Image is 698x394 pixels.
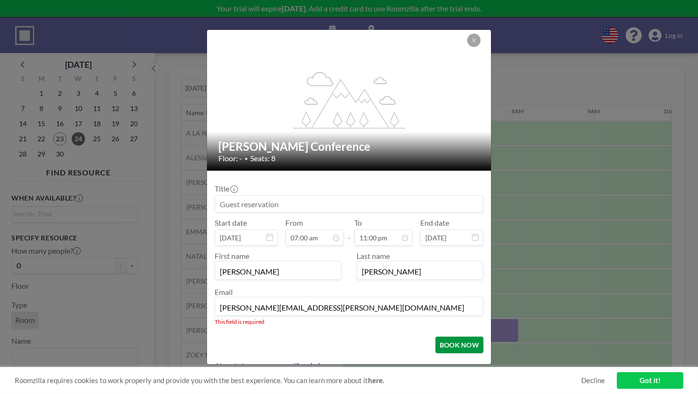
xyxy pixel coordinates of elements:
[215,361,297,370] span: Already have an account?
[348,221,350,242] span: -
[215,318,483,325] div: This field is required
[215,184,237,193] label: Title
[617,372,683,389] a: Got it!
[293,71,406,128] g: flex-grow: 1.2;
[245,155,248,162] span: •
[215,299,483,315] input: Email
[297,361,333,370] a: Log in here
[357,251,390,260] label: Last name
[354,218,362,228] label: To
[285,218,303,228] label: From
[581,376,605,385] a: Decline
[15,376,581,385] span: Roomzilla requires cookies to work properly and provide you with the best experience. You can lea...
[215,218,247,228] label: Start date
[215,251,249,260] label: First name
[215,287,233,296] label: Email
[250,154,275,163] span: Seats: 8
[435,337,483,353] button: BOOK NOW
[218,139,481,154] h2: [PERSON_NAME] Conference
[368,376,384,385] a: here.
[215,196,483,212] input: Guest reservation
[218,154,242,163] span: Floor: -
[420,218,449,228] label: End date
[215,263,341,279] input: First name
[357,263,483,279] input: Last name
